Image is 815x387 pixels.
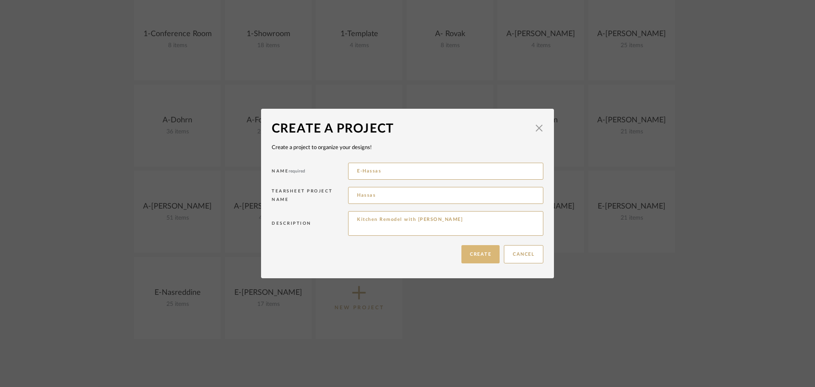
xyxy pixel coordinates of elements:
button: Cancel [504,245,543,263]
div: Name [272,167,348,178]
div: Description [272,219,348,231]
button: Create [461,245,500,263]
span: required [289,169,305,173]
div: Tearsheet Project Name [272,187,348,207]
button: Close [531,119,548,136]
div: Create a project to organize your designs! [272,144,543,152]
div: Create a Project [272,119,531,138]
